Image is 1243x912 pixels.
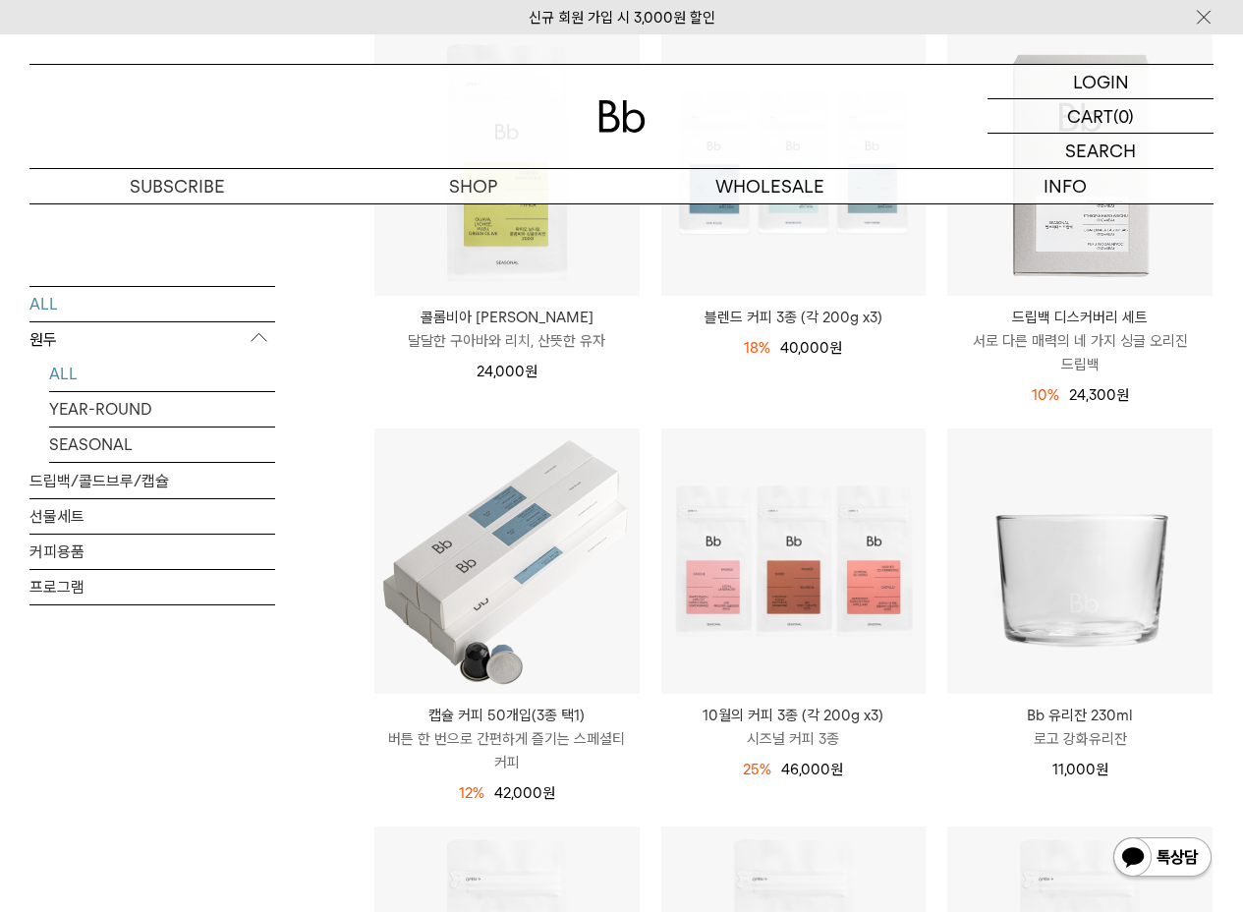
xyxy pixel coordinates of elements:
[494,784,555,802] span: 42,000
[29,498,275,533] a: 선물세트
[1073,65,1129,98] p: LOGIN
[1065,134,1136,168] p: SEARCH
[744,336,770,360] div: 18%
[49,356,275,390] a: ALL
[29,463,275,497] a: 드립백/콜드브루/캡슐
[1067,99,1113,133] p: CART
[325,169,621,203] a: SHOP
[1116,386,1129,404] span: 원
[477,363,537,380] span: 24,000
[988,99,1214,134] a: CART (0)
[918,169,1214,203] p: INFO
[661,306,927,329] a: 블렌드 커피 3종 (각 200g x3)
[598,100,646,133] img: 로고
[542,784,555,802] span: 원
[1096,761,1108,778] span: 원
[830,761,843,778] span: 원
[947,306,1213,329] p: 드립백 디스커버리 세트
[374,727,640,774] p: 버튼 한 번으로 간편하게 즐기는 스페셜티 커피
[29,569,275,603] a: 프로그램
[947,428,1213,694] img: Bb 유리잔 230ml
[947,329,1213,376] p: 서로 다른 매력의 네 가지 싱글 오리진 드립백
[459,781,484,805] div: 12%
[661,428,927,694] img: 10월의 커피 3종 (각 200g x3)
[1069,386,1129,404] span: 24,300
[1113,99,1134,133] p: (0)
[947,306,1213,376] a: 드립백 디스커버리 세트 서로 다른 매력의 네 가지 싱글 오리진 드립백
[780,339,842,357] span: 40,000
[29,534,275,568] a: 커피용품
[374,704,640,727] p: 캡슐 커피 50개입(3종 택1)
[529,9,715,27] a: 신규 회원 가입 시 3,000원 할인
[661,704,927,751] a: 10월의 커피 3종 (각 200g x3) 시즈널 커피 3종
[947,704,1213,727] p: Bb 유리잔 230ml
[661,727,927,751] p: 시즈널 커피 3종
[622,169,918,203] p: WHOLESALE
[947,704,1213,751] a: Bb 유리잔 230ml 로고 강화유리잔
[29,321,275,357] p: 원두
[1052,761,1108,778] span: 11,000
[374,306,640,353] a: 콜롬비아 [PERSON_NAME] 달달한 구아바와 리치, 산뜻한 유자
[1111,835,1214,883] img: 카카오톡 채널 1:1 채팅 버튼
[374,428,640,694] img: 캡슐 커피 50개입(3종 택1)
[661,704,927,727] p: 10월의 커피 3종 (각 200g x3)
[743,758,771,781] div: 25%
[525,363,537,380] span: 원
[374,329,640,353] p: 달달한 구아바와 리치, 산뜻한 유자
[374,704,640,774] a: 캡슐 커피 50개입(3종 택1) 버튼 한 번으로 간편하게 즐기는 스페셜티 커피
[49,391,275,426] a: YEAR-ROUND
[49,427,275,461] a: SEASONAL
[1032,383,1059,407] div: 10%
[988,65,1214,99] a: LOGIN
[947,727,1213,751] p: 로고 강화유리잔
[374,306,640,329] p: 콜롬비아 [PERSON_NAME]
[829,339,842,357] span: 원
[781,761,843,778] span: 46,000
[29,169,325,203] a: SUBSCRIBE
[29,286,275,320] a: ALL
